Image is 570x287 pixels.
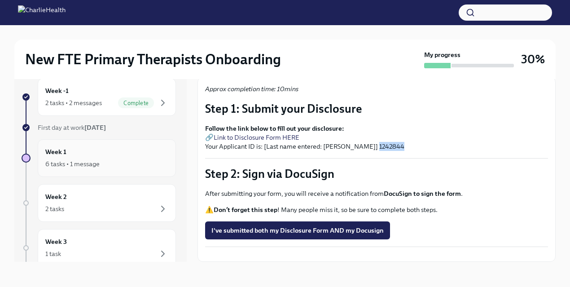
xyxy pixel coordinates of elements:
img: CharlieHealth [18,5,66,20]
a: Week -12 tasks • 2 messagesComplete [22,78,176,116]
strong: DocuSign to sign the form [384,190,461,198]
p: Step 1: Submit your Disclosure [205,101,548,117]
em: Approx completion time: 10mins [205,85,298,93]
span: Complete [118,100,154,106]
h6: Week 3 [45,237,67,247]
a: Week 16 tasks • 1 message [22,139,176,177]
a: Link to Disclosure Form HERE [214,133,299,141]
a: Week 31 task [22,229,176,267]
div: 2 tasks • 2 messages [45,98,102,107]
div: 1 task [45,249,61,258]
strong: My progress [424,50,460,59]
a: Week 22 tasks [22,184,176,222]
a: First day at work[DATE] [22,123,176,132]
p: After submitting your form, you will receive a notification from . [205,189,548,198]
p: 🔗 Your Applicant ID is: [Last name entered: [PERSON_NAME]] 1242844 [205,124,548,151]
h2: New FTE Primary Therapists Onboarding [25,50,281,68]
h6: Week 1 [45,147,66,157]
p: ⚠️ ! Many people miss it, so be sure to complete both steps. [205,205,548,214]
div: 6 tasks • 1 message [45,159,100,168]
strong: Follow the link below to fill out your disclosure: [205,124,344,132]
p: Step 2: Sign via DocuSign [205,166,548,182]
h6: Week 2 [45,192,67,202]
h6: Week -1 [45,86,69,96]
span: First day at work [38,124,106,132]
h3: 30% [521,51,545,67]
div: 2 tasks [45,204,64,213]
strong: [DATE] [84,124,106,132]
span: I've submitted both my Disclosure Form AND my Docusign [211,226,384,235]
button: I've submitted both my Disclosure Form AND my Docusign [205,221,390,239]
strong: Don’t forget this step [214,206,277,214]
